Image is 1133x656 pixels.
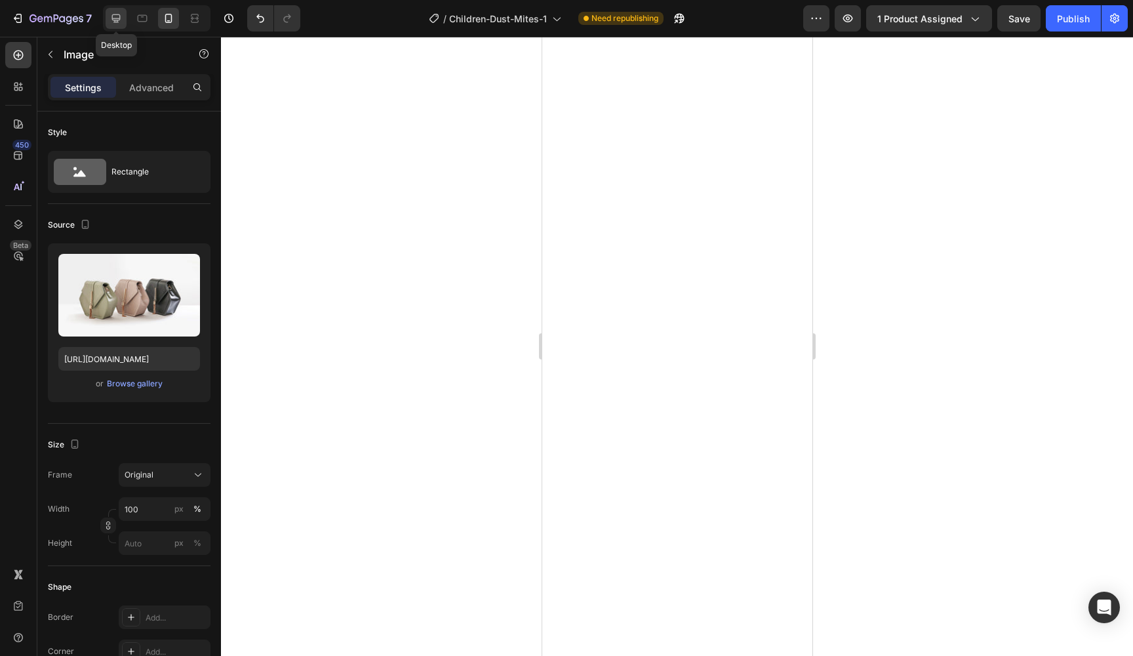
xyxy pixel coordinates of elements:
[48,503,70,515] label: Width
[1046,5,1101,31] button: Publish
[119,463,210,487] button: Original
[106,377,163,390] button: Browse gallery
[65,81,102,94] p: Settings
[1008,13,1030,24] span: Save
[48,216,93,234] div: Source
[877,12,963,26] span: 1 product assigned
[12,140,31,150] div: 450
[171,501,187,517] button: %
[542,37,812,656] iframe: Design area
[119,497,210,521] input: px%
[86,10,92,26] p: 7
[64,47,175,62] p: Image
[58,347,200,371] input: https://example.com/image.jpg
[247,5,300,31] div: Undo/Redo
[449,12,547,26] span: Children-Dust-Mites-1
[58,254,200,337] img: preview-image
[48,469,72,481] label: Frame
[1088,592,1120,623] div: Open Intercom Messenger
[48,611,73,623] div: Border
[125,469,153,481] span: Original
[997,5,1041,31] button: Save
[48,127,67,138] div: Style
[189,501,205,517] button: px
[174,503,184,515] div: px
[193,537,201,549] div: %
[48,581,71,593] div: Shape
[443,12,447,26] span: /
[129,81,174,94] p: Advanced
[48,436,83,454] div: Size
[193,503,201,515] div: %
[111,157,191,187] div: Rectangle
[5,5,98,31] button: 7
[866,5,992,31] button: 1 product assigned
[96,376,104,392] span: or
[146,612,207,624] div: Add...
[171,535,187,551] button: %
[48,537,72,549] label: Height
[189,535,205,551] button: px
[119,531,210,555] input: px%
[591,12,658,24] span: Need republishing
[174,537,184,549] div: px
[1057,12,1090,26] div: Publish
[10,240,31,251] div: Beta
[107,378,163,390] div: Browse gallery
